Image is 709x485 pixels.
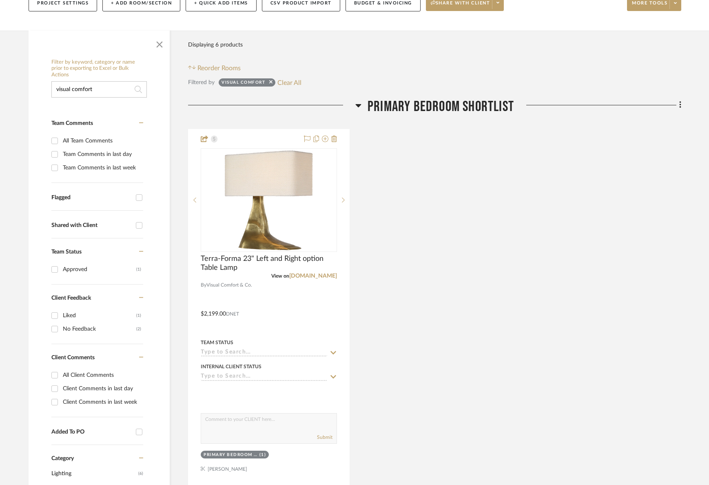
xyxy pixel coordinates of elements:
[63,148,141,161] div: Team Comments in last day
[222,80,265,88] div: visual comfort
[51,222,132,229] div: Shared with Client
[201,281,206,289] span: By
[51,467,136,481] span: Lighting
[289,273,337,279] a: [DOMAIN_NAME]
[188,63,241,73] button: Reorder Rooms
[136,323,141,336] div: (2)
[136,263,141,276] div: (1)
[51,194,132,201] div: Flagged
[277,77,301,88] button: Clear All
[51,295,91,301] span: Client Feedback
[201,363,261,370] div: Internal Client Status
[51,120,93,126] span: Team Comments
[188,37,243,53] div: Displaying 6 products
[63,134,141,147] div: All Team Comments
[201,149,337,251] div: 0
[201,373,327,381] input: Type to Search…
[218,149,320,251] img: Terra-Forma 23" Left and Right option Table Lamp
[63,161,141,174] div: Team Comments in last week
[63,323,136,336] div: No Feedback
[206,281,252,289] span: Visual Comfort & Co.
[63,382,141,395] div: Client Comments in last day
[136,309,141,322] div: (1)
[51,249,82,255] span: Team Status
[63,396,141,409] div: Client Comments in last week
[368,98,514,116] span: Primary Bedroom SHORTLIST
[63,309,136,322] div: Liked
[259,452,266,458] div: (1)
[63,369,141,382] div: All Client Comments
[51,59,147,78] h6: Filter by keyword, category or name prior to exporting to Excel or Bulk Actions
[197,63,241,73] span: Reorder Rooms
[151,35,168,51] button: Close
[201,349,327,357] input: Type to Search…
[201,339,233,346] div: Team Status
[204,452,257,458] div: Primary Bedroom SHORTLIST
[138,467,143,480] span: (6)
[51,429,132,436] div: Added To PO
[201,254,337,272] span: Terra-Forma 23" Left and Right option Table Lamp
[317,434,332,441] button: Submit
[51,355,95,360] span: Client Comments
[271,274,289,278] span: View on
[51,81,147,98] input: Search within 6 results
[51,455,74,462] span: Category
[188,78,215,87] div: Filtered by
[63,263,136,276] div: Approved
